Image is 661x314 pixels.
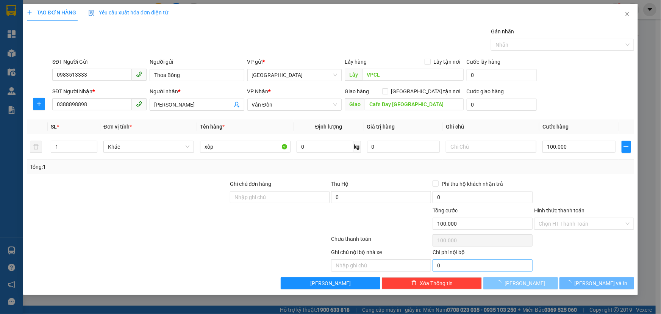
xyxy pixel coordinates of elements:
span: [PERSON_NAME] [310,279,351,287]
span: kg [353,141,361,153]
span: Lấy [345,69,362,81]
button: delete [30,141,42,153]
input: 0 [367,141,440,153]
input: Dọc đường [365,98,464,110]
span: plus [33,101,45,107]
input: VD: Bàn, Ghế [200,141,291,153]
span: Xóa Thông tin [420,279,453,287]
label: Hình thức thanh toán [534,207,584,214]
label: Ghi chú đơn hàng [230,181,272,187]
button: plus [33,98,45,110]
span: VP Nhận [247,88,269,94]
span: Lấy hàng [345,59,367,65]
div: Người gửi [150,58,244,66]
div: Chưa thanh toán [331,235,432,248]
span: close [624,11,630,17]
span: Giao [345,98,365,110]
div: Chi phí nội bộ [433,248,533,259]
span: Tổng cước [433,207,458,214]
input: Ghi chú đơn hàng [230,191,330,203]
span: loading [566,280,575,286]
span: [GEOGRAPHIC_DATA] tận nơi [388,87,464,96]
span: [PERSON_NAME] và In [575,279,628,287]
input: Dọc đường [362,69,464,81]
span: Phí thu hộ khách nhận trả [439,180,506,188]
span: Tên hàng [200,124,225,130]
span: Khác [108,141,189,152]
th: Ghi chú [443,119,539,134]
span: Hà Nội [252,69,337,81]
button: [PERSON_NAME] [281,277,381,289]
button: deleteXóa Thông tin [382,277,482,289]
span: Yêu cầu xuất hóa đơn điện tử [88,9,168,16]
button: [PERSON_NAME] và In [559,277,634,289]
label: Gán nhãn [491,28,514,35]
div: Người nhận [150,87,244,96]
span: SL [51,124,57,130]
div: Tổng: 1 [30,163,255,171]
input: Nhập ghi chú [331,259,431,272]
div: SĐT Người Nhận [52,87,147,96]
span: Cước hàng [542,124,569,130]
span: user-add [234,102,240,108]
label: Cước giao hàng [467,88,504,94]
img: icon [88,10,94,16]
div: SĐT Người Gửi [52,58,147,66]
input: Ghi Chú [446,141,536,153]
span: Thu Hộ [331,181,348,187]
span: phone [136,101,142,107]
span: phone [136,71,142,77]
button: [PERSON_NAME] [483,277,558,289]
input: Cước giao hàng [467,99,537,111]
div: VP gửi [247,58,342,66]
span: Giao hàng [345,88,369,94]
span: Đơn vị tính [103,124,132,130]
span: plus [27,10,32,15]
span: Định lượng [315,124,342,130]
span: Vân Đồn [252,99,337,110]
div: Ghi chú nội bộ nhà xe [331,248,431,259]
button: Close [617,4,638,25]
button: plus [622,141,631,153]
span: TẠO ĐƠN HÀNG [27,9,76,16]
span: delete [411,280,417,286]
input: Cước lấy hàng [467,69,537,81]
span: Lấy tận nơi [431,58,464,66]
label: Cước lấy hàng [467,59,501,65]
span: plus [622,144,631,150]
span: loading [496,280,505,286]
span: Giá trị hàng [367,124,395,130]
span: [PERSON_NAME] [505,279,545,287]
